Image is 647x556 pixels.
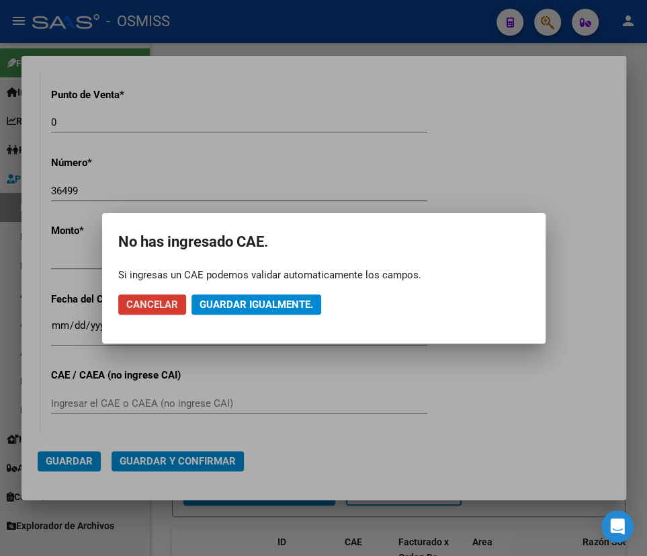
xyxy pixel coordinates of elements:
span: Cancelar [126,299,178,311]
span: Guardar igualmente. [200,299,313,311]
div: Open Intercom Messenger [601,510,634,543]
h2: No has ingresado CAE. [118,229,529,255]
button: Cancelar [118,294,186,315]
div: Si ingresas un CAE podemos validar automaticamente los campos. [118,268,529,282]
button: Guardar igualmente. [191,294,321,315]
